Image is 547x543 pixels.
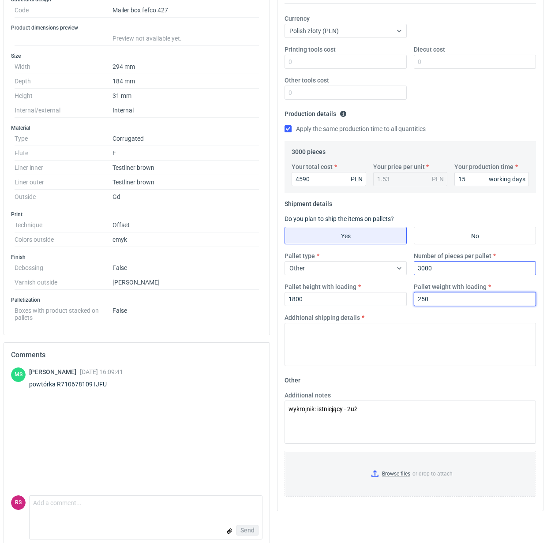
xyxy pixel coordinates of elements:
dd: E [112,146,259,161]
figcaption: RS [11,495,26,510]
figcaption: MS [11,367,26,382]
legend: Production details [285,107,347,117]
label: Apply the same production time to all quantities [285,124,426,133]
dd: Testliner brown [112,175,259,190]
h3: Size [11,52,262,60]
input: 0 [285,292,407,306]
label: Your price per unit [373,162,425,171]
dd: Testliner brown [112,161,259,175]
input: 0 [414,261,536,275]
dt: Width [15,60,112,74]
label: Pallet type [285,251,315,260]
dd: Offset [112,218,259,232]
dt: Boxes with product stacked on pallets [15,303,112,321]
span: [PERSON_NAME] [29,368,80,375]
button: Send [236,525,259,536]
div: powtórka R710678109 IJFU [29,380,123,389]
dt: Internal/external [15,103,112,118]
dd: 31 mm [112,89,259,103]
span: Preview not available yet. [112,35,182,42]
label: Your production time [454,162,513,171]
label: Additional notes [285,391,331,400]
dd: 184 mm [112,74,259,89]
div: Rafał Stani [11,495,26,510]
label: Other tools cost [285,76,329,85]
dt: Outside [15,190,112,204]
h3: Print [11,211,262,218]
div: Maciej Sikora [11,367,26,382]
input: 0 [454,172,529,186]
div: working days [489,175,525,183]
dd: Gd [112,190,259,204]
legend: Other [285,373,300,384]
h3: Material [11,124,262,131]
input: 0 [414,55,536,69]
dt: Technique [15,218,112,232]
label: or drop to attach [285,451,536,496]
dt: Code [15,3,112,18]
dd: Mailer box fefco 427 [112,3,259,18]
textarea: wykrojnik: istniejący - 2uż [285,401,536,444]
label: Pallet weight with loading [414,282,487,291]
dt: Type [15,131,112,146]
label: Additional shipping details [285,313,360,322]
dt: Debossing [15,261,112,275]
input: 0 [414,292,536,306]
dt: Colors outside [15,232,112,247]
dt: Liner inner [15,161,112,175]
label: Yes [285,227,407,244]
label: No [414,227,536,244]
dd: [PERSON_NAME] [112,275,259,290]
dd: 294 mm [112,60,259,74]
h3: Finish [11,254,262,261]
dt: Varnish outside [15,275,112,290]
label: Number of pieces per pallet [414,251,491,260]
dd: False [112,303,259,321]
h2: Comments [11,350,262,360]
dt: Liner outer [15,175,112,190]
input: 0 [285,86,407,100]
input: 0 [285,55,407,69]
dd: Internal [112,103,259,118]
dd: Corrugated [112,131,259,146]
label: Currency [285,14,310,23]
label: Your total cost [292,162,333,171]
div: PLN [432,175,444,183]
legend: 3000 pieces [292,145,326,155]
span: Polish złoty (PLN) [289,27,339,34]
span: [DATE] 16:09:41 [80,368,123,375]
dd: cmyk [112,232,259,247]
label: Diecut cost [414,45,445,54]
dd: False [112,261,259,275]
label: Printing tools cost [285,45,336,54]
label: Do you plan to ship the items on pallets? [285,215,394,222]
div: PLN [351,175,363,183]
dt: Depth [15,74,112,89]
span: Other [289,265,305,272]
dt: Height [15,89,112,103]
h3: Palletization [11,296,262,303]
span: Send [240,527,255,533]
label: Pallet height with loading [285,282,356,291]
legend: Shipment details [285,197,332,207]
h3: Product dimensions preview [11,24,262,31]
input: 0 [292,172,366,186]
dt: Flute [15,146,112,161]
